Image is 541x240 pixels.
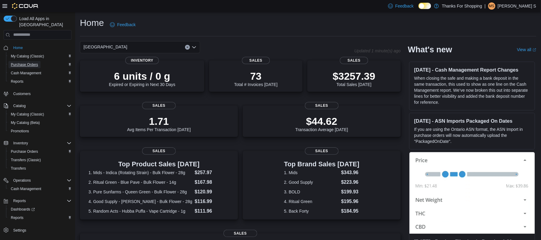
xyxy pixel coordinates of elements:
[11,120,40,125] span: My Catalog (Beta)
[8,69,44,77] a: Cash Management
[517,47,536,52] a: View allExternal link
[6,214,74,222] button: Reports
[125,57,159,64] span: Inventory
[13,178,31,183] span: Operations
[127,115,191,132] div: Avg Items Per Transaction [DATE]
[295,115,348,127] p: $44.62
[6,205,74,214] a: Dashboards
[418,3,431,9] input: Dark Mode
[89,179,192,185] dt: 2. Ritual Green - Blue Pave - Bulk Flower - 14g
[488,2,495,10] div: Meade S
[8,53,71,60] span: My Catalog (Classic)
[6,127,74,135] button: Promotions
[8,111,47,118] a: My Catalog (Classic)
[408,45,452,54] h2: What's new
[295,115,348,132] div: Transaction Average [DATE]
[8,185,44,192] a: Cash Management
[8,69,71,77] span: Cash Management
[11,140,71,147] span: Inventory
[13,198,26,203] span: Reports
[8,214,26,221] a: Reports
[284,170,339,176] dt: 1. Mids
[11,112,44,117] span: My Catalog (Classic)
[8,128,32,135] a: Promotions
[11,129,29,134] span: Promotions
[11,90,33,97] a: Customers
[11,79,23,84] span: Reports
[185,45,190,50] button: Clear input
[8,214,71,221] span: Reports
[1,102,74,110] button: Catalog
[8,206,37,213] a: Dashboards
[1,197,74,205] button: Reports
[11,177,71,184] span: Operations
[284,208,339,214] dt: 5. Back Forty
[414,118,530,124] h3: [DATE] - ASN Imports Packaged On Dates
[11,177,33,184] button: Operations
[8,165,71,172] span: Transfers
[6,52,74,60] button: My Catalog (Classic)
[6,164,74,173] button: Transfers
[1,139,74,147] button: Inventory
[6,110,74,118] button: My Catalog (Classic)
[341,208,360,215] dd: $184.95
[498,2,536,10] p: [PERSON_NAME] S
[333,70,375,82] p: $3257.39
[395,3,414,9] span: Feedback
[108,19,138,31] a: Feedback
[11,44,25,51] a: Home
[11,102,28,109] button: Catalog
[84,43,127,51] span: [GEOGRAPHIC_DATA]
[485,2,486,10] p: |
[8,53,47,60] a: My Catalog (Classic)
[11,197,28,205] button: Reports
[12,3,39,9] img: Cova
[8,156,43,164] a: Transfers (Classic)
[13,141,28,146] span: Inventory
[8,61,41,68] a: Purchase Orders
[6,185,74,193] button: Cash Management
[13,103,26,108] span: Catalog
[341,179,360,186] dd: $223.96
[8,78,71,85] span: Reports
[11,226,71,234] span: Settings
[142,102,176,109] span: Sales
[1,89,74,98] button: Customers
[109,70,175,82] p: 6 units / 0 g
[11,215,23,220] span: Reports
[489,2,494,10] span: MS
[8,128,71,135] span: Promotions
[1,226,74,234] button: Settings
[195,198,229,205] dd: $116.99
[127,115,191,127] p: 1.71
[11,227,29,234] a: Settings
[8,111,71,118] span: My Catalog (Classic)
[8,206,71,213] span: Dashboards
[8,185,71,192] span: Cash Management
[11,158,41,162] span: Transfers (Classic)
[80,17,104,29] h1: Home
[89,170,192,176] dt: 1. Mids - Indica (Rotating Strain) - Bulk Flower - 28g
[284,161,360,168] h3: Top Brand Sales [DATE]
[11,186,41,191] span: Cash Management
[1,176,74,185] button: Operations
[11,207,35,212] span: Dashboards
[11,140,30,147] button: Inventory
[195,208,229,215] dd: $111.96
[11,102,71,109] span: Catalog
[340,57,368,64] span: Sales
[8,119,42,126] a: My Catalog (Beta)
[8,165,28,172] a: Transfers
[13,45,23,50] span: Home
[13,228,26,233] span: Settings
[6,156,74,164] button: Transfers (Classic)
[6,147,74,156] button: Purchase Orders
[305,102,339,109] span: Sales
[117,22,135,28] span: Feedback
[195,188,229,195] dd: $120.99
[11,197,71,205] span: Reports
[284,198,339,205] dt: 4. Ritual Green
[354,48,401,53] p: Updated 1 minute(s) ago
[8,148,41,155] a: Purchase Orders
